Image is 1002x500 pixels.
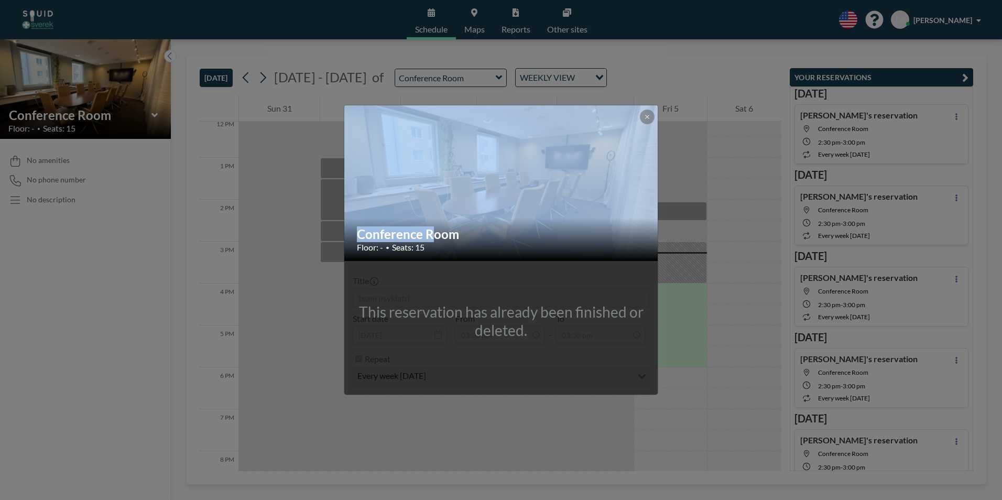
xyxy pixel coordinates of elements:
[357,242,383,253] span: Floor: -
[392,242,424,253] span: Seats: 15
[344,303,658,340] div: This reservation has already been finished or deleted.
[386,244,389,252] span: •
[357,226,646,242] h2: Conference Room
[344,65,659,301] img: 537.JPG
